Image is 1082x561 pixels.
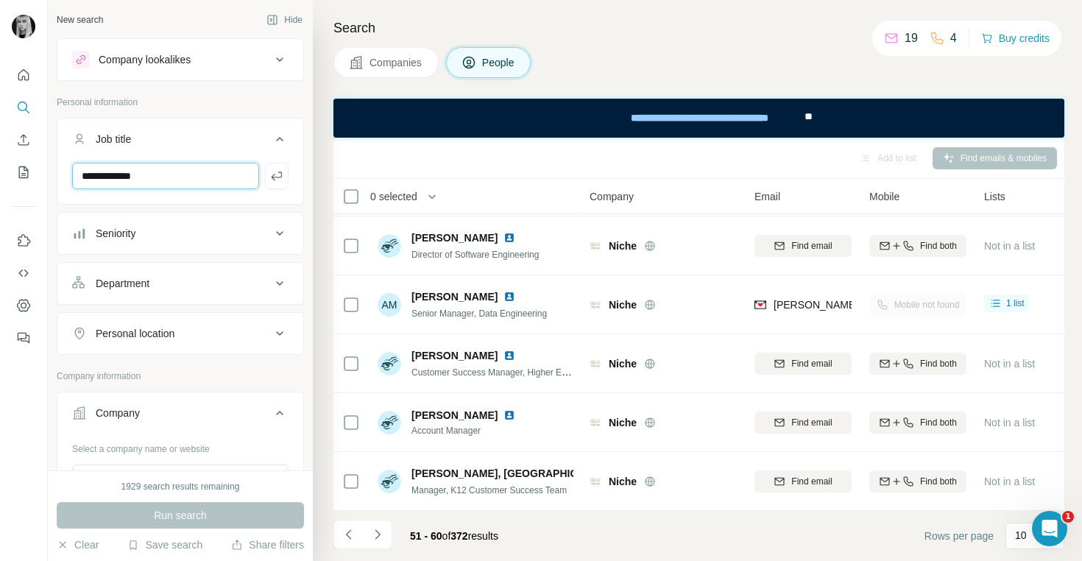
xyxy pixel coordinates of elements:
div: Job title [96,132,131,147]
button: Seniority [57,216,303,251]
img: LinkedIn logo [503,291,515,303]
button: Use Surfe API [12,260,35,286]
span: Niche [609,415,637,430]
span: Manager, K12 Customer Success Team [411,485,567,495]
div: Department [96,276,149,291]
span: Senior Manager, Data Engineering [411,308,547,319]
div: Company lookalikes [99,52,191,67]
img: Avatar [378,411,401,434]
span: Niche [609,474,637,489]
span: [PERSON_NAME] [411,348,498,363]
img: Logo of Niche [590,359,601,368]
span: [PERSON_NAME] [411,408,498,423]
span: Find both [920,239,957,253]
img: Avatar [12,15,35,38]
div: AM [378,293,401,317]
p: 19 [905,29,918,47]
span: [PERSON_NAME], [GEOGRAPHIC_DATA] [411,466,614,481]
img: LinkedIn logo [503,409,515,421]
span: 0 selected [370,189,417,204]
span: Niche [609,297,637,312]
p: Company information [57,370,304,383]
span: Account Manager [411,424,521,437]
button: Find both [869,470,966,493]
button: Hide [256,9,313,31]
span: Find both [920,357,957,370]
button: Quick start [12,62,35,88]
button: Save search [127,537,202,552]
button: My lists [12,159,35,186]
button: Company [57,395,303,437]
button: Job title [57,121,303,163]
span: People [482,55,516,70]
p: 4 [950,29,957,47]
span: Not in a list [984,417,1035,428]
button: Search [12,94,35,121]
img: Avatar [378,352,401,375]
button: Find email [754,235,852,257]
button: Use Surfe on LinkedIn [12,227,35,254]
h4: Search [333,18,1064,38]
span: Find email [791,475,832,488]
img: Avatar [378,470,401,493]
button: Buy credits [981,28,1050,49]
button: Navigate to previous page [333,520,363,549]
button: Find email [754,353,852,375]
span: Mobile [869,189,899,204]
button: Company lookalikes [57,42,303,77]
span: Not in a list [984,240,1035,252]
img: LinkedIn logo [503,350,515,361]
span: Not in a list [984,358,1035,370]
div: Select a company name or website [72,437,289,456]
p: Personal information [57,96,304,109]
span: Niche [609,356,637,371]
button: Department [57,266,303,301]
div: Seniority [96,226,135,241]
button: Feedback [12,325,35,351]
button: Navigate to next page [363,520,392,549]
div: Personal location [96,326,174,341]
span: 372 [450,530,467,542]
span: 1 [1062,511,1074,523]
span: 1 list [1006,297,1025,310]
span: Not in a list [984,476,1035,487]
button: Clear [57,537,99,552]
div: Company [96,406,140,420]
img: provider findymail logo [754,297,766,312]
button: Find email [754,412,852,434]
button: Find both [869,412,966,434]
img: Logo of Niche [590,300,601,309]
span: [PERSON_NAME] [411,289,498,304]
span: Customer Success Manager, Higher Education [411,366,595,378]
button: Dashboard [12,292,35,319]
button: Personal location [57,316,303,351]
span: Niche [609,239,637,253]
iframe: Intercom live chat [1032,511,1067,546]
button: Enrich CSV [12,127,35,153]
iframe: Banner [333,99,1064,138]
span: Find both [920,416,957,429]
span: Find email [791,416,832,429]
div: 1929 search results remaining [121,480,240,493]
img: Avatar [378,234,401,258]
span: Email [754,189,780,204]
span: 51 - 60 [410,530,442,542]
span: Rows per page [924,529,994,543]
button: Find both [869,353,966,375]
img: Logo of Niche [590,477,601,486]
button: Find email [754,470,852,493]
span: [PERSON_NAME] [411,230,498,245]
span: results [410,530,498,542]
img: Logo of Niche [590,418,601,427]
img: Logo of Niche [590,241,601,250]
span: Director of Software Engineering [411,250,539,260]
span: Find both [920,475,957,488]
button: Find both [869,235,966,257]
span: Companies [369,55,423,70]
span: [PERSON_NAME][EMAIL_ADDRESS][DOMAIN_NAME] [774,299,1033,311]
div: New search [57,13,103,27]
p: 10 [1015,528,1027,543]
button: Share filters [231,537,304,552]
span: Lists [984,189,1005,204]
